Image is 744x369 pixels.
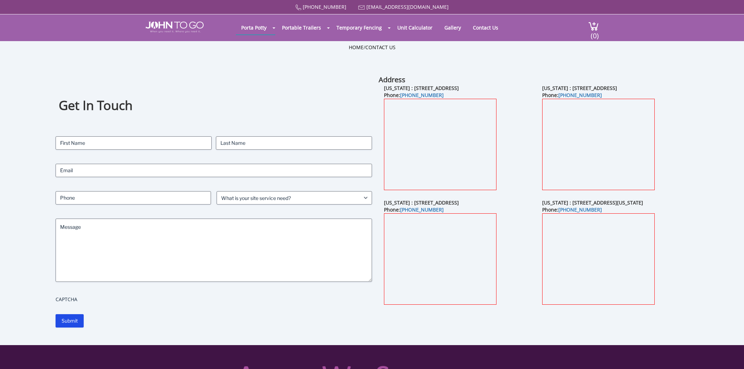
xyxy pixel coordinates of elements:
a: Contact Us [365,44,396,51]
button: Live Chat [716,341,744,369]
a: Contact Us [468,21,504,34]
a: Temporary Fencing [331,21,387,34]
span: (0) [590,25,599,40]
input: First Name [56,136,212,150]
a: [PHONE_NUMBER] [400,206,444,213]
a: [EMAIL_ADDRESS][DOMAIN_NAME] [366,4,449,10]
b: Phone: [384,206,444,213]
img: cart a [588,21,599,31]
input: Submit [56,314,84,328]
input: Last Name [216,136,372,150]
b: Phone: [542,206,602,213]
input: Phone [56,191,211,205]
b: [US_STATE] : [STREET_ADDRESS] [542,85,617,91]
a: [PHONE_NUMBER] [558,206,602,213]
b: Phone: [384,92,444,98]
ul: / [349,44,396,51]
label: CAPTCHA [56,296,372,303]
h1: Get In Touch [59,97,369,114]
a: [PHONE_NUMBER] [303,4,346,10]
img: Mail [358,5,365,10]
b: [US_STATE] : [STREET_ADDRESS][US_STATE] [542,199,643,206]
input: Email [56,164,372,177]
img: JOHN to go [146,21,204,33]
b: Address [379,75,405,84]
img: Call [295,5,301,11]
b: Phone: [542,92,602,98]
a: [PHONE_NUMBER] [558,92,602,98]
a: Portable Trailers [277,21,326,34]
a: Home [349,44,364,51]
b: [US_STATE] : [STREET_ADDRESS] [384,199,459,206]
a: Porta Potty [236,21,272,34]
a: [PHONE_NUMBER] [400,92,444,98]
b: [US_STATE] : [STREET_ADDRESS] [384,85,459,91]
a: Unit Calculator [392,21,438,34]
a: Gallery [439,21,466,34]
